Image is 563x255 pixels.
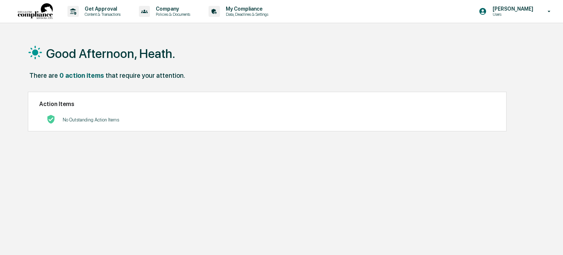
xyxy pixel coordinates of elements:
p: No Outstanding Action Items [63,117,119,123]
p: Get Approval [79,6,124,12]
h1: Good Afternoon, Heath. [46,46,175,61]
div: that require your attention. [106,72,185,79]
h2: Action Items [39,101,495,108]
div: There are [29,72,58,79]
p: Company [150,6,194,12]
p: [PERSON_NAME] [487,6,537,12]
p: My Compliance [220,6,272,12]
img: No Actions logo [47,115,55,124]
p: Users [487,12,537,17]
p: Content & Transactions [79,12,124,17]
div: 0 action items [59,72,104,79]
p: Data, Deadlines & Settings [220,12,272,17]
img: logo [18,3,53,20]
p: Policies & Documents [150,12,194,17]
